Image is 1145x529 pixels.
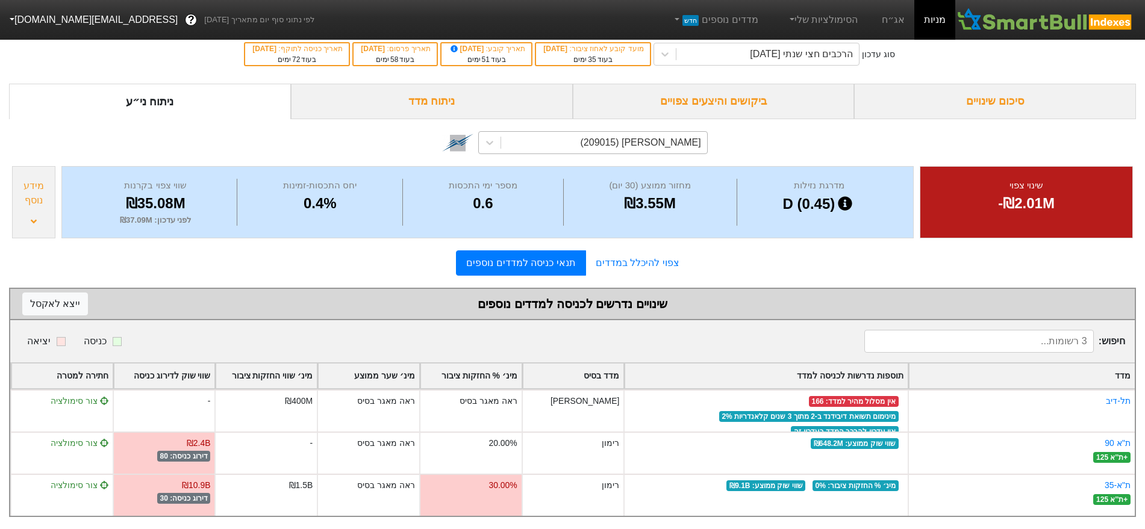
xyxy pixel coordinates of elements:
div: מועד קובע לאחוז ציבור : [542,43,643,54]
button: ייצא לאקסל [22,292,88,315]
div: רימון [522,474,624,516]
a: ת''א 90 [1105,438,1131,448]
span: + ת''א 125 [1093,452,1131,463]
div: ראה מאגר בסיס [357,437,415,450]
div: Toggle SortBy [625,363,907,388]
span: 51 [482,55,490,64]
div: ביקושים והיצעים צפויים [573,84,855,119]
span: דירוג כניסה: 30 [157,493,211,504]
div: כניסה [84,334,107,348]
div: ניתוח ני״ע [9,84,291,119]
div: Toggle SortBy [11,363,113,388]
div: ראה מאגר בסיס [357,395,415,407]
input: 3 רשומות... [864,330,1093,353]
div: ₪400M [285,395,313,407]
div: יציאה [27,334,51,348]
div: תאריך פרסום : [360,43,431,54]
span: מינימום תשואת דיבידנד ב-2 מתוך 3 שנים קלאנדריות 2% [719,411,899,422]
div: Toggle SortBy [909,363,1135,388]
div: רימון [522,432,624,474]
div: בעוד ימים [542,54,643,65]
a: תנאי כניסה למדדים נוספים [456,250,585,276]
span: ? [188,12,195,28]
div: [PERSON_NAME] [522,389,624,432]
span: לפי נתוני סוף יום מתאריך [DATE] [204,14,314,26]
div: Toggle SortBy [523,363,624,388]
span: חדש [682,15,699,26]
span: דירוג כניסה: 80 [157,451,211,462]
div: - [113,389,215,432]
span: 72 [292,55,300,64]
img: tase link [442,127,473,158]
div: Toggle SortBy [318,363,419,388]
div: ראה מאגר בסיס [460,395,517,407]
span: + ת''א 125 [1093,494,1131,505]
img: SmartBull [955,8,1135,32]
a: תל-דיב [1106,396,1131,406]
div: סוג עדכון [862,48,895,61]
div: ראה מאגר בסיס [357,479,415,492]
span: אין עדכון להרכב המדד בעדכון זה [791,426,898,437]
div: 0.4% [240,193,399,214]
span: [DATE] [252,45,278,53]
div: ₪2.4B [187,437,211,450]
div: D (0.45) [740,193,899,215]
div: Toggle SortBy [114,363,215,388]
div: ₪10.9B [182,479,210,492]
div: מידע נוסף [16,179,52,208]
div: 0.6 [406,193,560,214]
span: מינ׳ % החזקות ציבור : 0% [813,480,899,491]
span: צור סימולציה [51,396,108,406]
div: לפני עדכון : ₪37.09M [77,214,234,226]
div: שינוי צפוי [935,179,1117,193]
div: Toggle SortBy [420,363,522,388]
span: [DATE] [449,45,486,53]
div: - [310,437,313,450]
a: הסימולציות שלי [782,8,863,32]
a: ת"א-35 [1105,480,1131,490]
div: בעוד ימים [448,54,525,65]
div: ניתוח מדד [291,84,573,119]
span: 58 [390,55,398,64]
div: הרכבים חצי שנתי [DATE] [750,47,853,61]
div: יחס התכסות-זמינות [240,179,399,193]
div: מדרגת נזילות [740,179,899,193]
div: תאריך כניסה לתוקף : [251,43,343,54]
div: 20.00% [488,437,517,450]
div: בעוד ימים [360,54,431,65]
span: חיפוש : [864,330,1125,353]
span: צור סימולציה [51,480,108,490]
div: תאריך קובע : [448,43,525,54]
div: ₪3.55M [567,193,734,214]
span: אין מסלול מהיר למדד : 166 [809,396,899,407]
a: מדדים נוספיםחדש [667,8,763,32]
div: שווי צפוי בקרנות [77,179,234,193]
span: שווי שוק ממוצע : ₪648.2M [811,438,899,449]
div: ₪1.5B [289,479,313,492]
div: מחזור ממוצע (30 יום) [567,179,734,193]
span: צור סימולציה [51,438,108,448]
div: שינויים נדרשים לכניסה למדדים נוספים [22,295,1123,313]
div: מספר ימי התכסות [406,179,560,193]
a: צפוי להיכלל במדדים [586,251,689,275]
span: שווי שוק ממוצע : ₪9.1B [726,480,805,491]
span: 35 [588,55,596,64]
span: [DATE] [361,45,387,53]
div: סיכום שינויים [854,84,1136,119]
span: [DATE] [543,45,569,53]
div: 30.00% [488,479,517,492]
div: בעוד ימים [251,54,343,65]
div: [PERSON_NAME] (209015) [581,135,701,150]
div: Toggle SortBy [216,363,317,388]
div: -₪2.01M [935,193,1117,214]
div: ₪35.08M [77,193,234,214]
